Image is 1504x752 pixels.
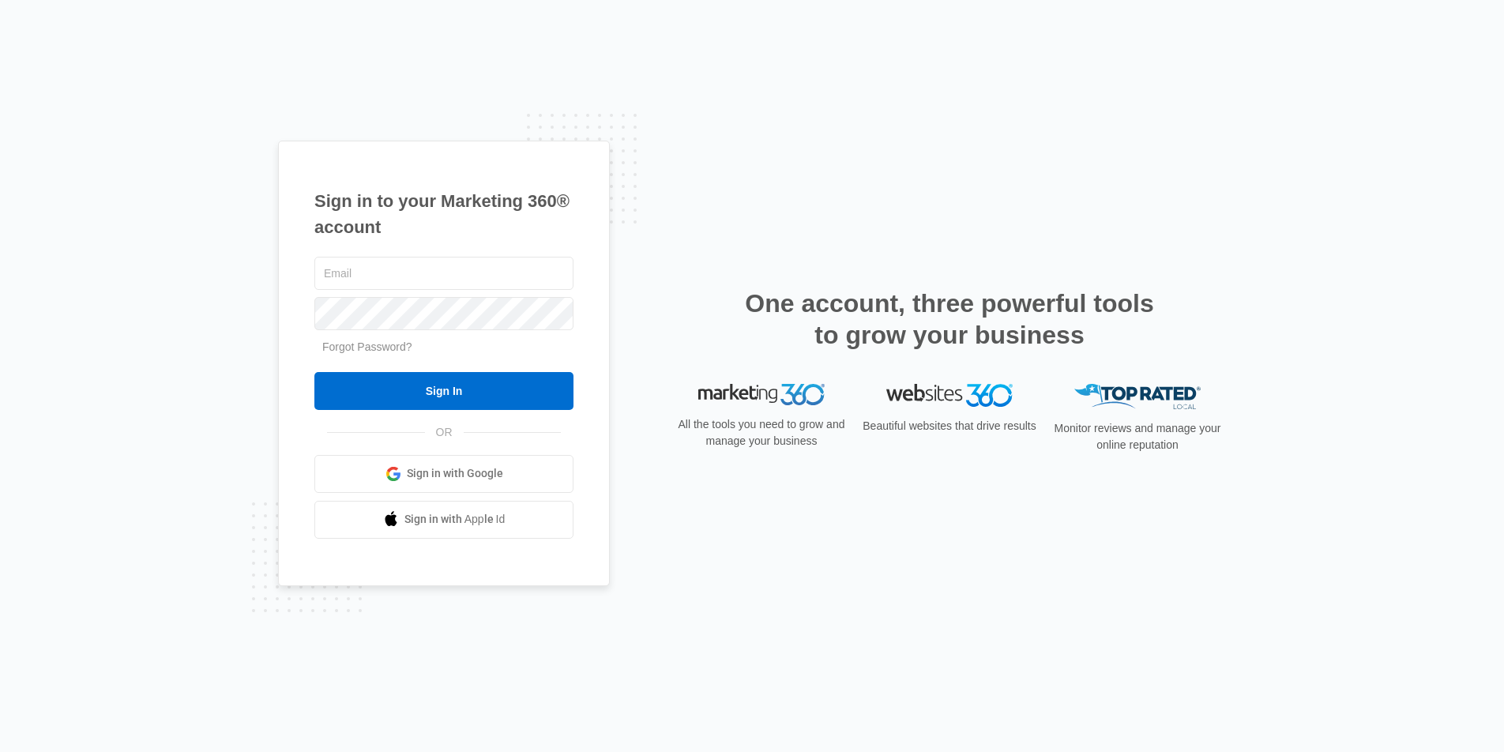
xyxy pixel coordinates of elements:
[1074,384,1201,410] img: Top Rated Local
[886,384,1013,407] img: Websites 360
[404,511,506,528] span: Sign in with Apple Id
[322,340,412,353] a: Forgot Password?
[314,455,573,493] a: Sign in with Google
[861,418,1038,434] p: Beautiful websites that drive results
[1049,420,1226,453] p: Monitor reviews and manage your online reputation
[314,501,573,539] a: Sign in with Apple Id
[314,188,573,240] h1: Sign in to your Marketing 360® account
[314,372,573,410] input: Sign In
[740,288,1159,351] h2: One account, three powerful tools to grow your business
[698,384,825,406] img: Marketing 360
[425,424,464,441] span: OR
[314,257,573,290] input: Email
[407,465,503,482] span: Sign in with Google
[673,416,850,449] p: All the tools you need to grow and manage your business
